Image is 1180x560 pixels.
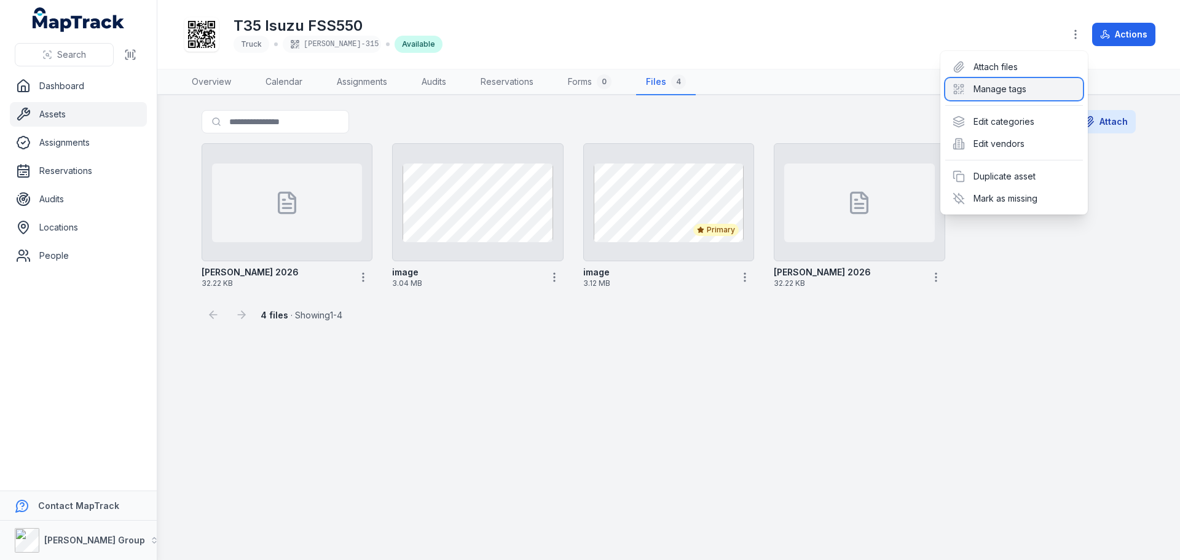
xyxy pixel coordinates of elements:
div: Edit categories [945,111,1083,133]
div: Attach files [945,56,1083,78]
div: Duplicate asset [945,165,1083,187]
div: Mark as missing [945,187,1083,210]
div: Edit vendors [945,133,1083,155]
div: Manage tags [945,78,1083,100]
